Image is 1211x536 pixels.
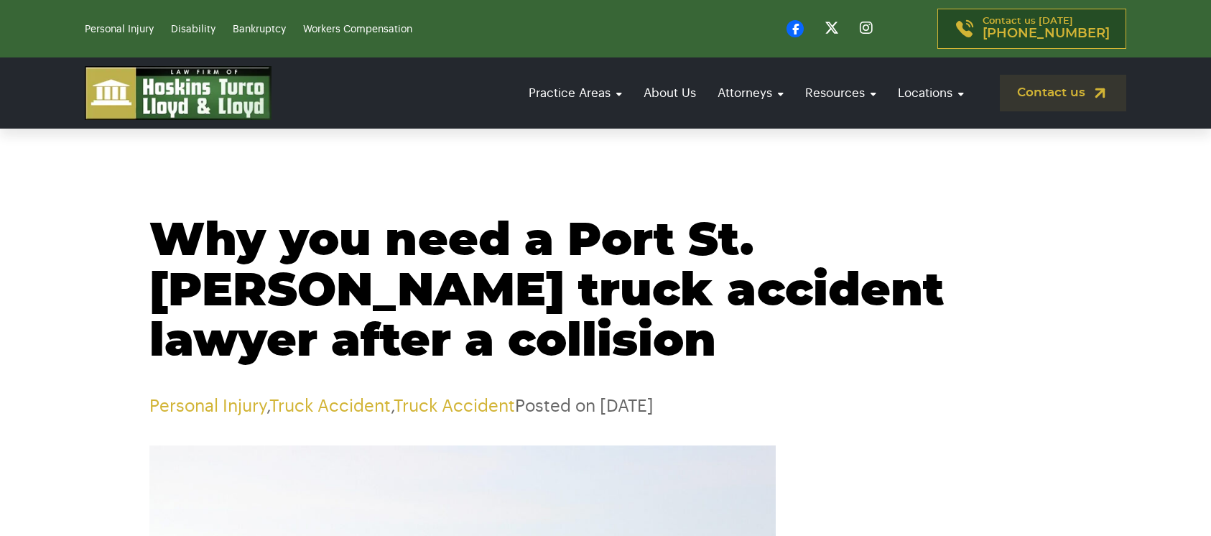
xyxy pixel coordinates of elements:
[149,396,1062,417] p: , , Posted on [DATE]
[394,397,515,415] a: Truck Accident
[798,73,883,114] a: Resources
[937,9,1126,49] a: Contact us [DATE][PHONE_NUMBER]
[303,24,412,34] a: Workers Compensation
[521,73,629,114] a: Practice Areas
[891,73,971,114] a: Locations
[983,27,1110,41] span: [PHONE_NUMBER]
[149,397,266,415] a: Personal Injury
[171,24,215,34] a: Disability
[85,24,154,34] a: Personal Injury
[269,397,391,415] a: Truck Accident
[1000,75,1126,111] a: Contact us
[149,216,1062,367] h1: Why you need a Port St. [PERSON_NAME] truck accident lawyer after a collision
[710,73,791,114] a: Attorneys
[636,73,703,114] a: About Us
[983,17,1110,41] p: Contact us [DATE]
[233,24,286,34] a: Bankruptcy
[85,66,272,120] img: logo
